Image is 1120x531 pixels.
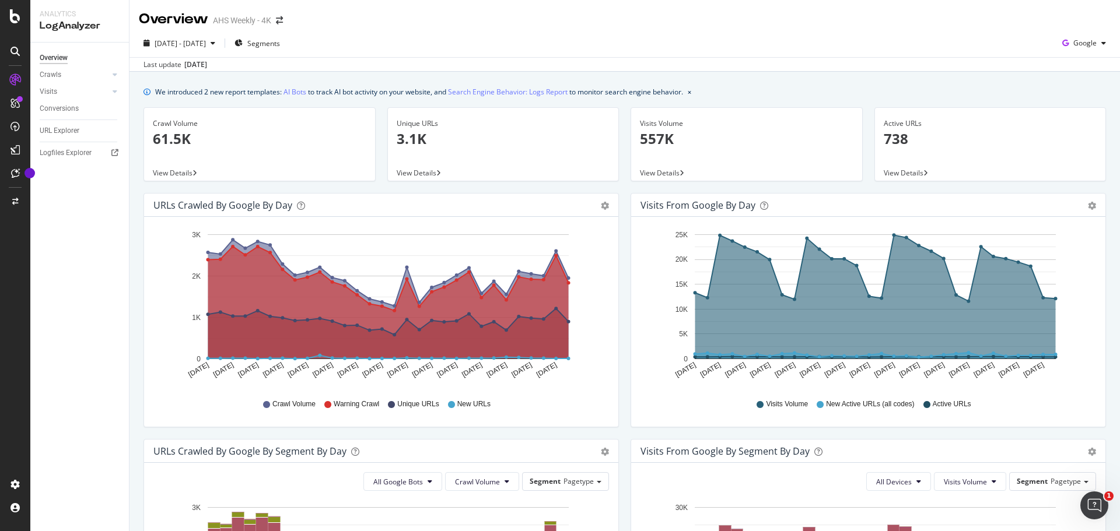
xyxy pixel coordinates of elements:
div: Visits from Google By Segment By Day [640,445,810,457]
div: gear [1088,448,1096,456]
button: All Google Bots [363,472,442,491]
text: 5K [679,330,688,338]
text: [DATE] [510,361,533,379]
a: URL Explorer [40,125,121,137]
div: URLs Crawled by Google by day [153,199,292,211]
p: 738 [884,129,1097,149]
text: [DATE] [535,361,558,379]
text: [DATE] [237,361,260,379]
text: [DATE] [286,361,310,379]
text: [DATE] [485,361,509,379]
button: Visits Volume [934,472,1006,491]
text: [DATE] [336,361,359,379]
div: Logfiles Explorer [40,147,92,159]
div: Analytics [40,9,120,19]
span: Active URLs [933,399,971,409]
p: 61.5K [153,129,366,149]
button: Crawl Volume [445,472,519,491]
div: arrow-right-arrow-left [276,16,283,24]
text: [DATE] [1022,361,1045,379]
div: URL Explorer [40,125,79,137]
button: [DATE] - [DATE] [139,34,220,52]
span: Segment [1017,476,1048,486]
text: [DATE] [923,361,946,379]
a: Crawls [40,69,109,81]
button: All Devices [866,472,931,491]
a: Conversions [40,103,121,115]
text: 10K [675,305,688,314]
text: 1K [192,314,201,322]
span: New Active URLs (all codes) [826,399,914,409]
span: All Google Bots [373,477,423,487]
text: 3K [192,231,201,239]
span: Visits Volume [766,399,808,409]
text: 3K [192,504,201,512]
button: Google [1058,34,1111,52]
div: info banner [143,86,1106,98]
a: Overview [40,52,121,64]
text: [DATE] [748,361,772,379]
text: [DATE] [972,361,996,379]
div: We introduced 2 new report templates: to track AI bot activity on your website, and to monitor se... [155,86,683,98]
text: [DATE] [460,361,484,379]
span: View Details [640,168,680,178]
text: 0 [684,355,688,363]
div: Visits Volume [640,118,853,129]
a: Logfiles Explorer [40,147,121,159]
text: 0 [197,355,201,363]
div: LogAnalyzer [40,19,120,33]
text: [DATE] [674,361,697,379]
text: [DATE] [311,361,334,379]
button: close banner [685,83,694,100]
a: Search Engine Behavior: Logs Report [448,86,568,98]
div: Crawls [40,69,61,81]
span: All Devices [876,477,912,487]
text: [DATE] [724,361,747,379]
a: AI Bots [283,86,306,98]
div: Unique URLs [397,118,610,129]
a: Visits [40,86,109,98]
span: Unique URLs [397,399,439,409]
text: [DATE] [361,361,384,379]
text: 30K [675,504,688,512]
text: [DATE] [386,361,409,379]
text: [DATE] [798,361,821,379]
span: New URLs [457,399,491,409]
svg: A chart. [153,226,605,388]
span: Visits Volume [944,477,987,487]
text: [DATE] [873,361,896,379]
text: 2K [192,272,201,280]
span: View Details [397,168,436,178]
div: gear [601,202,609,210]
text: [DATE] [823,361,846,379]
div: AHS Weekly - 4K [213,15,271,26]
div: Last update [143,59,207,70]
text: [DATE] [411,361,434,379]
text: [DATE] [187,361,210,379]
span: Crawl Volume [272,399,316,409]
button: Segments [230,34,285,52]
text: [DATE] [773,361,797,379]
span: Segment [530,476,561,486]
span: [DATE] - [DATE] [155,38,206,48]
text: [DATE] [436,361,459,379]
div: Overview [139,9,208,29]
div: Overview [40,52,68,64]
span: Google [1073,38,1097,48]
span: Pagetype [1051,476,1081,486]
div: Visits from Google by day [640,199,755,211]
svg: A chart. [640,226,1092,388]
div: gear [601,448,609,456]
text: 15K [675,280,688,289]
div: Visits [40,86,57,98]
text: 25K [675,231,688,239]
div: [DATE] [184,59,207,70]
div: Conversions [40,103,79,115]
div: URLs Crawled by Google By Segment By Day [153,445,346,457]
span: 1 [1104,491,1114,501]
text: [DATE] [212,361,235,379]
span: Segments [247,38,280,48]
span: View Details [884,168,923,178]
